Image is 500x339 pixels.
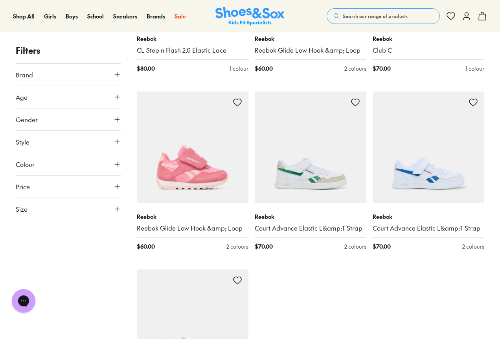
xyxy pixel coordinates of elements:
[137,242,155,251] span: $ 60.00
[137,64,155,73] span: $ 80.00
[255,224,366,233] a: Court Advance Elastic L&amp;T Strap
[16,182,30,191] span: Price
[16,137,29,147] span: Style
[16,115,38,124] span: Gender
[16,44,121,57] p: Filters
[373,35,484,43] p: Reebok
[44,12,56,20] a: Girls
[8,286,39,315] iframe: Gorgias live chat messenger
[373,242,391,251] span: $ 70.00
[344,242,366,251] div: 2 colours
[16,92,28,102] span: Age
[465,64,484,73] div: 1 colour
[137,213,248,221] p: Reebok
[16,108,121,130] button: Gender
[13,12,35,20] a: Shop All
[373,224,484,233] a: Court Advance Elastic L&amp;T Strap
[16,176,121,198] button: Price
[137,35,248,43] p: Reebok
[373,213,484,221] p: Reebok
[87,12,104,20] a: School
[230,64,248,73] div: 1 colour
[226,242,248,251] div: 2 colours
[137,46,248,55] a: CL Step n Flash 2.0 Elastic Lace
[66,12,78,20] a: Boys
[16,153,121,175] button: Colour
[255,46,366,55] a: Reebok Glide Low Hook &amp; Loop
[373,64,391,73] span: $ 70.00
[344,64,366,73] div: 2 colours
[16,86,121,108] button: Age
[16,204,28,214] span: Size
[373,46,484,55] a: Club C
[16,131,121,153] button: Style
[137,224,248,233] a: Reebok Glide Low Hook &amp; Loop
[255,35,366,43] p: Reebok
[255,213,366,221] p: Reebok
[462,242,484,251] div: 2 colours
[215,7,285,26] img: SNS_Logo_Responsive.svg
[255,64,273,73] span: $ 60.00
[255,242,273,251] span: $ 70.00
[16,198,121,220] button: Size
[175,12,186,20] a: Sale
[113,12,137,20] a: Sneakers
[215,7,285,26] a: Shoes & Sox
[327,8,440,24] button: Search our range of products
[16,70,33,79] span: Brand
[343,13,408,20] span: Search our range of products
[16,64,121,86] button: Brand
[147,12,165,20] a: Brands
[16,159,35,169] span: Colour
